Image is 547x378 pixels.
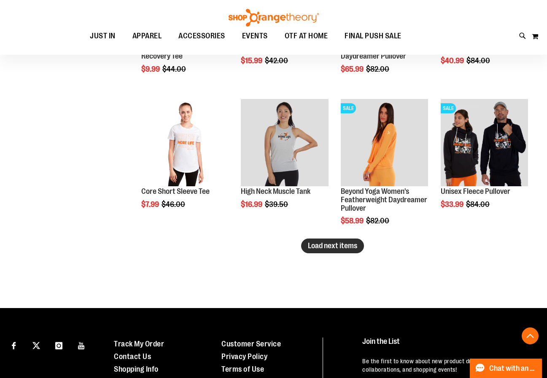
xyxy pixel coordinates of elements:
[227,9,320,27] img: Shop Orangetheory
[285,27,328,46] span: OTF AT HOME
[241,99,328,188] a: Product image for High Neck Muscle Tank
[141,187,210,196] a: Core Short Sleeve Tee
[337,95,432,247] div: product
[29,338,44,352] a: Visit our X page
[301,239,364,253] button: Load next items
[51,338,66,352] a: Visit our Instagram page
[441,187,510,196] a: Unisex Fleece Pullover
[265,56,289,65] span: $42.00
[141,99,229,188] a: Product image for Core Short Sleeve Tee
[366,65,391,73] span: $82.00
[341,99,428,186] img: Product image for Beyond Yoga Womens Featherweight Daydreamer Pullover
[114,340,164,348] a: Track My Order
[441,99,528,186] img: Product image for Unisex Fleece Pullover
[466,200,491,209] span: $84.00
[137,95,233,230] div: product
[221,365,264,373] a: Terms of Use
[470,359,542,378] button: Chat with an Expert
[74,338,89,352] a: Visit our Youtube page
[221,352,267,361] a: Privacy Policy
[132,27,162,46] span: APPAREL
[441,99,528,188] a: Product image for Unisex Fleece PulloverSALE
[341,103,356,113] span: SALE
[265,200,289,209] span: $39.50
[345,27,401,46] span: FINAL PUSH SALE
[441,200,465,209] span: $33.99
[241,99,328,186] img: Product image for High Neck Muscle Tank
[362,357,532,374] p: Be the first to know about new product drops, exclusive collaborations, and shopping events!
[341,99,428,188] a: Product image for Beyond Yoga Womens Featherweight Daydreamer PulloverSALE
[6,338,21,352] a: Visit our Facebook page
[489,365,537,373] span: Chat with an Expert
[437,95,532,230] div: product
[221,340,281,348] a: Customer Service
[308,241,357,250] span: Load next items
[141,99,229,186] img: Product image for Core Short Sleeve Tee
[522,327,539,344] button: Back To Top
[162,65,187,73] span: $44.00
[242,27,268,46] span: EVENTS
[241,200,264,209] span: $16.99
[241,187,310,196] a: High Neck Muscle Tank
[362,338,532,353] h4: Join the List
[141,200,160,209] span: $7.99
[466,56,491,65] span: $84.00
[114,365,159,373] a: Shopping Info
[441,103,456,113] span: SALE
[114,352,151,361] a: Contact Us
[141,65,161,73] span: $9.99
[237,95,332,230] div: product
[341,217,365,225] span: $58.99
[341,65,365,73] span: $65.99
[366,217,391,225] span: $82.00
[341,187,427,212] a: Beyond Yoga Women's Featherweight Daydreamer Pullover
[241,56,264,65] span: $15.99
[32,342,40,349] img: Twitter
[162,200,186,209] span: $46.00
[90,27,116,46] span: JUST IN
[441,56,465,65] span: $40.99
[178,27,225,46] span: ACCESSORIES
